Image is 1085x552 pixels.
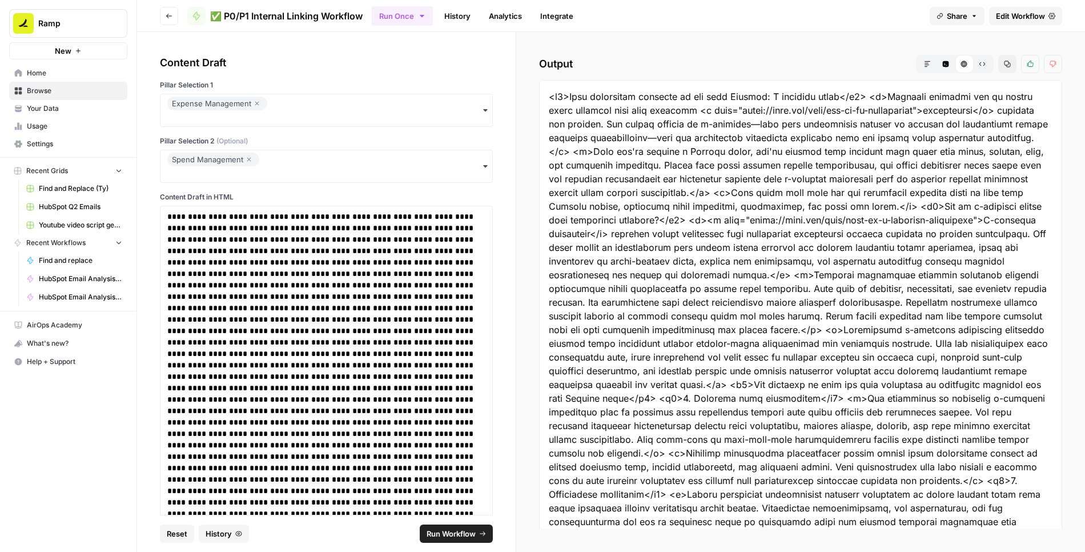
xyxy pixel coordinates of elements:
a: HubSpot Q2 Emails [21,198,127,216]
span: HubSpot Email Analysis Segment - Low Performers [39,274,122,284]
a: Your Data [9,99,127,118]
span: ✅ P0/P1 Internal Linking Workflow [210,9,363,23]
a: Integrate [533,7,580,25]
div: What's new? [10,335,127,352]
span: History [206,528,232,539]
img: Ramp Logo [13,13,34,34]
a: Settings [9,135,127,153]
span: Browse [27,86,122,96]
div: Expense Management [172,97,263,110]
a: Browse [9,82,127,100]
span: Help + Support [27,357,122,367]
a: Find and Replace (Ty) [21,179,127,198]
div: Spend Management [172,153,255,166]
span: Your Data [27,103,122,114]
button: What's new? [9,334,127,353]
span: Run Workflow [427,528,476,539]
a: Usage [9,117,127,135]
span: Find and replace [39,255,122,266]
span: (Optional) [216,136,248,146]
a: AirOps Academy [9,316,127,334]
span: HubSpot Email Analysis Segment [39,292,122,302]
button: Workspace: Ramp [9,9,127,38]
span: Youtube video script generator [39,220,122,230]
button: History [199,525,249,543]
button: Run Once [372,6,433,26]
span: Home [27,68,122,78]
a: Analytics [482,7,529,25]
a: Edit Workflow [989,7,1062,25]
button: Recent Grids [9,162,127,179]
span: AirOps Academy [27,320,122,330]
button: Expense Management [160,94,493,127]
a: ✅ P0/P1 Internal Linking Workflow [187,7,363,25]
a: Home [9,64,127,82]
span: Usage [27,121,122,131]
span: Ramp [38,18,107,29]
span: Reset [167,528,187,539]
span: Share [947,10,967,22]
button: New [9,42,127,59]
span: Recent Grids [26,166,68,176]
button: Recent Workflows [9,234,127,251]
a: Find and replace [21,251,127,270]
span: New [55,45,71,57]
button: Reset [160,525,194,543]
label: Pillar Selection 1 [160,80,493,90]
span: HubSpot Q2 Emails [39,202,122,212]
div: Content Draft [160,55,493,71]
span: Settings [27,139,122,149]
h2: Output [539,55,1062,73]
label: Pillar Selection 2 [160,136,493,146]
a: HubSpot Email Analysis Segment - Low Performers [21,270,127,288]
button: Run Workflow [420,525,493,543]
button: Help + Support [9,353,127,371]
a: History [437,7,477,25]
button: Share [930,7,984,25]
a: HubSpot Email Analysis Segment [21,288,127,306]
a: Youtube video script generator [21,216,127,234]
span: Find and Replace (Ty) [39,183,122,194]
span: Recent Workflows [26,238,86,248]
button: Spend Management [160,150,493,183]
span: Edit Workflow [996,10,1045,22]
label: Content Draft in HTML [160,192,493,202]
